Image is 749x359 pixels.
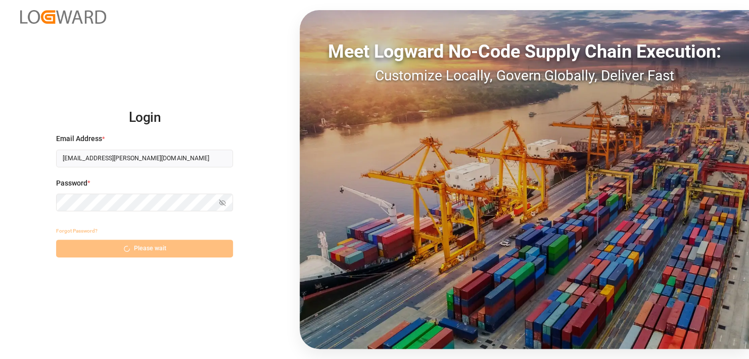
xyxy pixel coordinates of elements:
div: Customize Locally, Govern Globally, Deliver Fast [300,65,749,86]
span: Password [56,178,87,189]
span: Email Address [56,133,102,144]
img: Logward_new_orange.png [20,10,106,24]
input: Enter your email [56,150,233,167]
h2: Login [56,102,233,134]
div: Meet Logward No-Code Supply Chain Execution: [300,38,749,65]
